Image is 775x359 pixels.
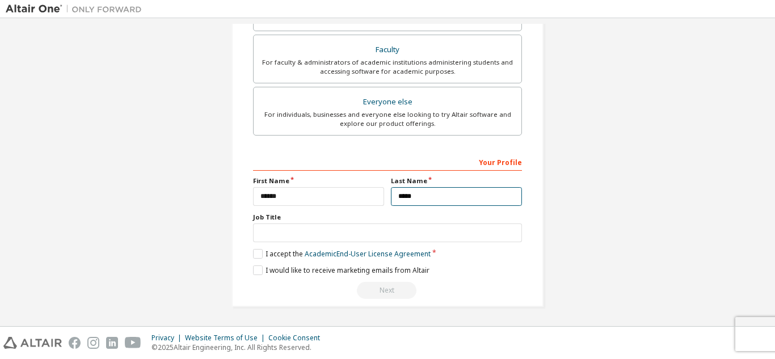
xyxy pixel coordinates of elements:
[125,337,141,349] img: youtube.svg
[253,176,384,185] label: First Name
[106,337,118,349] img: linkedin.svg
[253,249,431,259] label: I accept the
[260,42,515,58] div: Faculty
[260,58,515,76] div: For faculty & administrators of academic institutions administering students and accessing softwa...
[253,282,522,299] div: Read and acccept EULA to continue
[253,213,522,222] label: Job Title
[268,333,327,343] div: Cookie Consent
[391,176,522,185] label: Last Name
[253,153,522,171] div: Your Profile
[3,337,62,349] img: altair_logo.svg
[151,333,185,343] div: Privacy
[69,337,81,349] img: facebook.svg
[260,110,515,128] div: For individuals, businesses and everyone else looking to try Altair software and explore our prod...
[6,3,148,15] img: Altair One
[185,333,268,343] div: Website Terms of Use
[151,343,327,352] p: © 2025 Altair Engineering, Inc. All Rights Reserved.
[260,94,515,110] div: Everyone else
[305,249,431,259] a: Academic End-User License Agreement
[87,337,99,349] img: instagram.svg
[253,265,429,275] label: I would like to receive marketing emails from Altair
